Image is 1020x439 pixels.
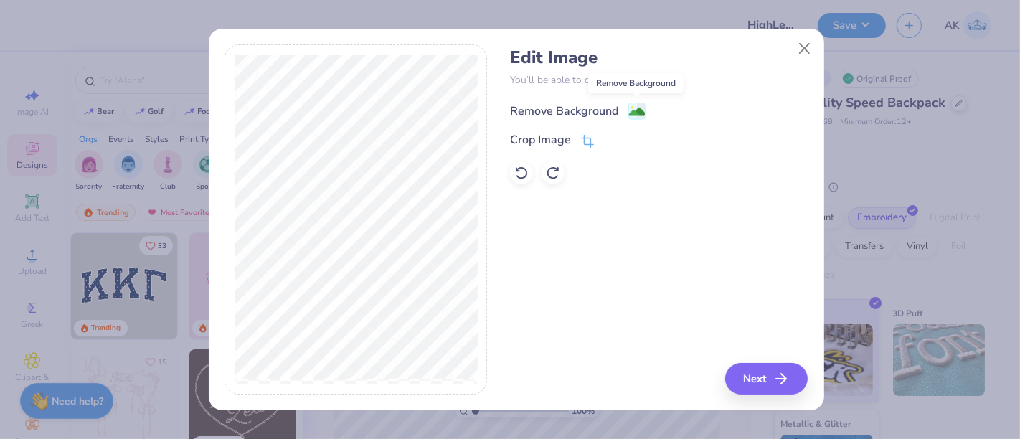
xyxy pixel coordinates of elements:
div: Crop Image [510,131,571,148]
button: Next [725,363,808,395]
button: Close [790,34,818,62]
p: You’ll be able to do all of this later too. [510,72,808,88]
div: Remove Background [588,73,684,93]
div: Remove Background [510,103,618,120]
h4: Edit Image [510,47,808,68]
